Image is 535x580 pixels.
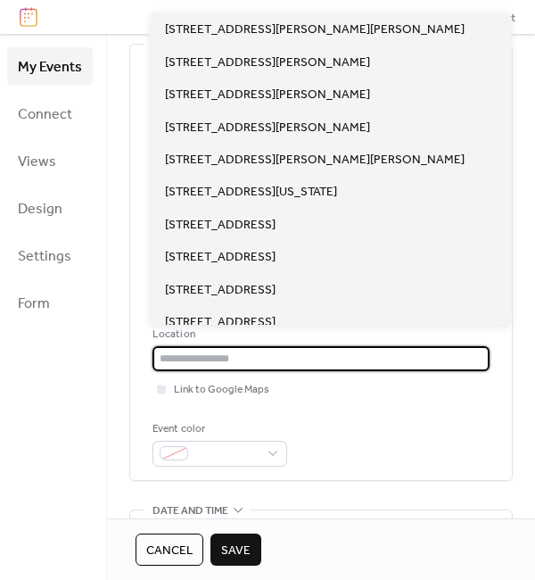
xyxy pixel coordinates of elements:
[165,183,337,201] span: [STREET_ADDRESS][US_STATE]
[18,195,62,223] span: Design
[174,381,269,399] span: Link to Google Maps
[165,86,370,104] span: [STREET_ADDRESS][PERSON_NAME]
[152,326,486,344] div: Location
[18,101,72,128] span: Connect
[7,47,93,86] a: My Events
[18,54,82,81] span: My Events
[165,313,276,331] span: [STREET_ADDRESS]
[20,7,37,27] img: logo
[165,21,465,38] span: [STREET_ADDRESS][PERSON_NAME][PERSON_NAME]
[7,95,93,133] a: Connect
[7,189,93,228] a: Design
[210,534,261,566] button: Save
[7,236,93,275] a: Settings
[18,243,71,270] span: Settings
[18,148,56,176] span: Views
[18,290,50,318] span: Form
[379,8,438,26] a: Contact Us
[165,281,276,299] span: [STREET_ADDRESS]
[152,501,228,519] span: Date and time
[152,420,284,438] div: Event color
[146,542,193,559] span: Cancel
[7,142,93,180] a: Views
[165,248,276,266] span: [STREET_ADDRESS]
[221,542,251,559] span: Save
[136,534,203,566] button: Cancel
[453,8,515,26] a: My Account
[165,54,370,71] span: [STREET_ADDRESS][PERSON_NAME]
[7,284,93,322] a: Form
[165,119,370,137] span: [STREET_ADDRESS][PERSON_NAME]
[165,151,465,169] span: [STREET_ADDRESS][PERSON_NAME][PERSON_NAME]
[165,216,276,234] span: [STREET_ADDRESS]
